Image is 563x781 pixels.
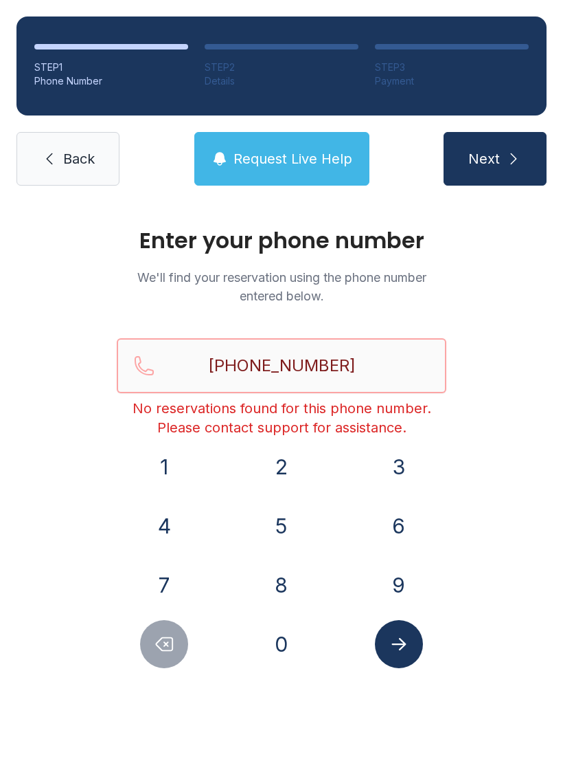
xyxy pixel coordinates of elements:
p: We'll find your reservation using the phone number entered below. [117,268,446,305]
input: Reservation phone number [117,338,446,393]
button: 2 [257,443,306,491]
div: Payment [375,74,529,88]
span: Back [63,149,95,168]
div: STEP 2 [205,60,358,74]
span: Next [468,149,500,168]
button: 8 [257,561,306,609]
button: 3 [375,443,423,491]
div: Details [205,74,358,88]
div: STEP 1 [34,60,188,74]
button: Delete number [140,620,188,668]
div: No reservations found for this phone number. Please contact support for assistance. [117,399,446,437]
button: 0 [257,620,306,668]
button: 9 [375,561,423,609]
div: STEP 3 [375,60,529,74]
button: 1 [140,443,188,491]
div: Phone Number [34,74,188,88]
span: Request Live Help [233,149,352,168]
button: 6 [375,502,423,550]
button: Submit lookup form [375,620,423,668]
button: 7 [140,561,188,609]
button: 5 [257,502,306,550]
button: 4 [140,502,188,550]
h1: Enter your phone number [117,230,446,252]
